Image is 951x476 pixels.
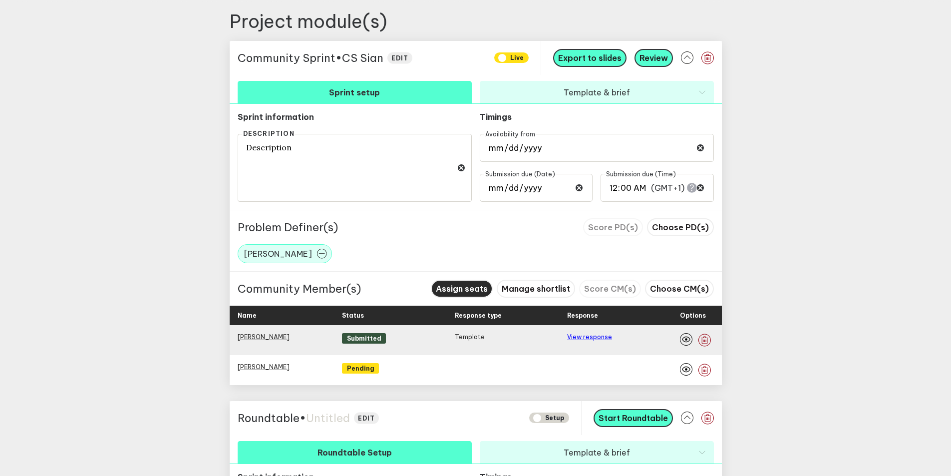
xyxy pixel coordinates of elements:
[238,51,342,65] span: Community Sprint •
[650,284,709,294] span: Choose CM(s)
[238,363,290,371] a: [PERSON_NAME]
[238,81,472,103] button: Sprint setup
[651,182,684,193] span: ( GMT+1 )
[342,306,447,325] div: Status
[244,249,312,259] span: [PERSON_NAME]
[238,220,338,234] p: Problem Definer(s)
[647,218,714,236] button: Choose PD(s)
[306,411,350,425] span: Untitled
[238,244,332,263] button: [PERSON_NAME]
[680,306,706,325] div: Options
[480,81,714,103] button: Template & brief
[652,222,709,232] span: Choose PD(s)
[606,170,677,177] span: Submission due (Time)
[238,333,290,341] a: [PERSON_NAME]
[497,280,575,298] button: Manage shortlist
[387,52,413,63] button: edit
[645,280,714,298] button: Choose CM(s)
[436,284,488,294] span: Assign seats
[238,306,334,325] div: Name
[494,52,529,63] span: LIVE
[484,130,536,137] span: Availability from
[455,333,560,347] div: Template
[480,441,714,464] button: Template & brief
[594,409,673,427] button: Start Roundtable
[480,112,593,122] p: Timings
[238,112,472,122] p: Sprint information
[238,441,472,464] button: Roundtable Setup
[455,306,560,325] div: Response type
[431,280,493,298] button: Assign seats
[238,282,361,296] p: Community Member(s)
[639,53,668,63] span: Review
[342,333,386,344] span: Submitted
[484,170,556,177] span: Submission due (Date)
[553,49,627,67] button: Export to slides
[238,134,472,202] textarea: Description
[242,130,295,137] label: Description
[599,413,668,423] span: Start Roundtable
[502,284,570,294] span: Manage shortlist
[230,10,722,33] h2: Project module(s)
[567,306,672,325] div: Response
[342,51,383,65] span: CS Sian
[342,363,379,374] span: Pending
[567,333,612,341] a: View response
[238,411,306,425] span: Roundtable •
[558,53,622,63] span: Export to slides
[634,49,673,67] button: Review
[354,412,379,424] button: edit
[529,413,569,423] span: SETUP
